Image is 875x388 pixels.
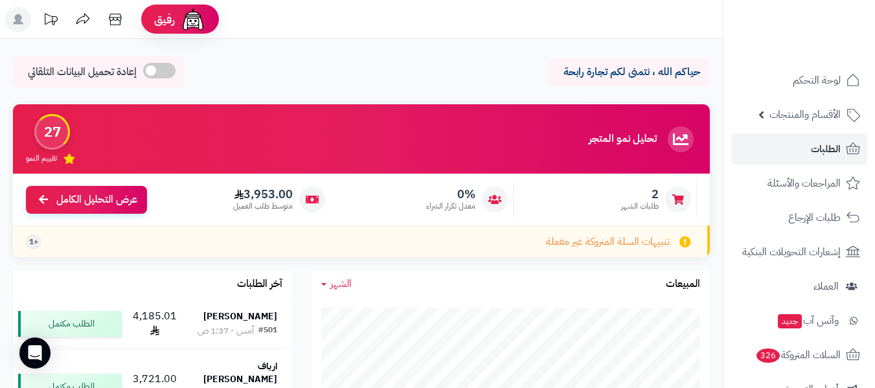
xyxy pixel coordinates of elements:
div: Open Intercom Messenger [19,337,51,369]
span: +1 [29,236,38,247]
a: الطلبات [731,133,867,165]
strong: [PERSON_NAME] [203,310,277,323]
a: وآتس آبجديد [731,305,867,336]
span: 326 [756,348,780,363]
strong: ارياف [PERSON_NAME] [203,359,277,386]
a: الشهر [321,277,352,291]
td: 4,185.01 [127,299,183,349]
span: لوحة التحكم [793,71,841,89]
img: logo-2.png [787,35,863,62]
span: معدل تكرار الشراء [426,201,475,212]
span: 2 [621,187,659,201]
span: المراجعات والأسئلة [767,174,841,192]
span: إعادة تحميل البيانات التلقائي [28,65,137,80]
span: 3,953.00 [233,187,293,201]
a: المراجعات والأسئلة [731,168,867,199]
span: عرض التحليل الكامل [56,192,137,207]
span: إشعارات التحويلات البنكية [742,243,841,261]
a: العملاء [731,271,867,302]
span: السلات المتروكة [755,346,841,364]
div: أمس - 1:37 ص [198,325,254,337]
h3: المبيعات [666,279,700,290]
span: وآتس آب [777,312,839,330]
span: الشهر [330,276,352,291]
div: #501 [258,325,277,337]
div: الطلب مكتمل [18,311,122,337]
a: عرض التحليل الكامل [26,186,147,214]
span: الطلبات [811,140,841,158]
span: تقييم النمو [26,153,57,164]
h3: تحليل نمو المتجر [589,133,657,145]
a: تحديثات المنصة [34,6,67,36]
span: رفيق [154,12,175,27]
p: حياكم الله ، نتمنى لكم تجارة رابحة [558,65,700,80]
a: السلات المتروكة326 [731,339,867,371]
span: تنبيهات السلة المتروكة غير مفعلة [546,234,670,249]
span: متوسط طلب العميل [233,201,293,212]
span: 0% [426,187,475,201]
span: جديد [778,314,802,328]
img: ai-face.png [180,6,206,32]
span: طلبات الإرجاع [788,209,841,227]
span: الأقسام والمنتجات [769,106,841,124]
h3: آخر الطلبات [237,279,282,290]
span: العملاء [813,277,839,295]
a: لوحة التحكم [731,65,867,96]
a: إشعارات التحويلات البنكية [731,236,867,268]
a: طلبات الإرجاع [731,202,867,233]
span: طلبات الشهر [621,201,659,212]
